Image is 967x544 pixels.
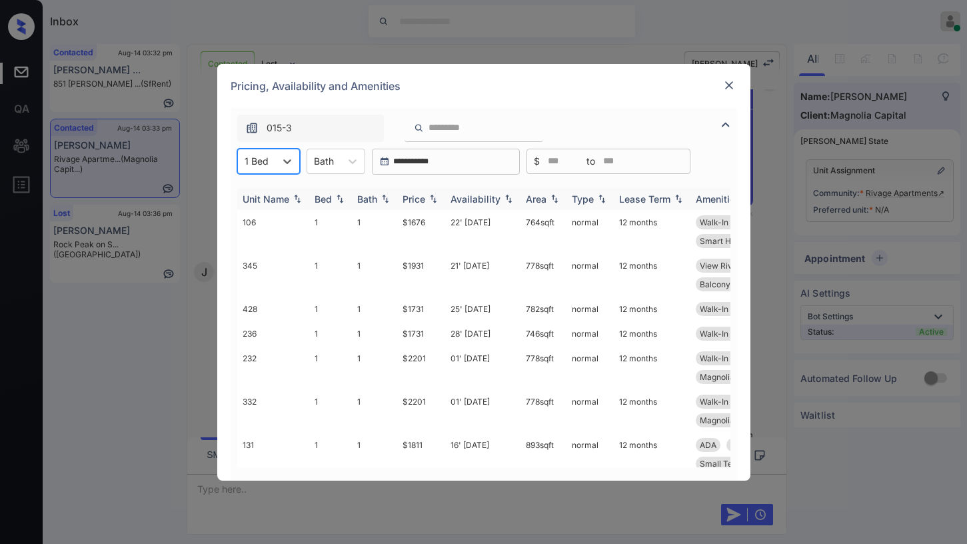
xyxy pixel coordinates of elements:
td: 12 months [614,210,690,253]
td: 1 [309,346,352,389]
td: normal [566,433,614,495]
td: $2201 [397,389,445,433]
td: 236 [237,321,309,346]
td: 1 [352,253,397,297]
div: Lease Term [619,193,670,205]
td: normal [566,297,614,321]
td: 1 [309,210,352,253]
td: $1811 [397,433,445,495]
span: Smart Home Enab... [700,236,774,246]
td: 1 [352,433,397,495]
div: Amenities [696,193,740,205]
td: 332 [237,389,309,433]
td: 106 [237,210,309,253]
td: 12 months [614,433,690,495]
td: $1731 [397,297,445,321]
div: Area [526,193,546,205]
span: Walk-In Closet [700,329,754,339]
td: 01' [DATE] [445,389,520,433]
td: normal [566,321,614,346]
td: 232 [237,346,309,389]
span: Walk-In Closet [700,304,754,314]
span: Magnolia Platin... [700,415,764,425]
img: icon-zuma [718,117,734,133]
td: $1676 [397,210,445,253]
div: Unit Name [243,193,289,205]
span: Small Terrace [700,459,753,469]
td: $1731 [397,321,445,346]
span: Walk-In Closet [700,397,754,407]
td: 12 months [614,297,690,321]
img: sorting [502,194,515,203]
td: 782 sqft [520,297,566,321]
td: 764 sqft [520,210,566,253]
div: Price [403,193,425,205]
td: 428 [237,297,309,321]
span: Magnolia Platin... [700,372,764,382]
td: 1 [352,389,397,433]
img: sorting [672,194,685,203]
img: sorting [333,194,347,203]
td: 12 months [614,321,690,346]
td: normal [566,346,614,389]
td: 16' [DATE] [445,433,520,495]
td: 1 [352,297,397,321]
td: 12 months [614,253,690,297]
img: icon-zuma [245,121,259,135]
td: 893 sqft [520,433,566,495]
td: $2201 [397,346,445,389]
img: sorting [427,194,440,203]
td: 1 [309,253,352,297]
img: sorting [548,194,561,203]
td: 21' [DATE] [445,253,520,297]
td: 778 sqft [520,389,566,433]
td: normal [566,389,614,433]
td: $1931 [397,253,445,297]
div: Bed [315,193,332,205]
td: 12 months [614,346,690,389]
span: 015-3 [267,121,292,135]
td: 1 [352,346,397,389]
td: 778 sqft [520,253,566,297]
div: Bath [357,193,377,205]
span: ADA [700,440,716,450]
td: 22' [DATE] [445,210,520,253]
td: 25' [DATE] [445,297,520,321]
img: sorting [291,194,304,203]
span: Walk-In Closet [700,217,754,227]
td: 131 [237,433,309,495]
span: View River [700,261,740,271]
div: Availability [451,193,500,205]
div: Pricing, Availability and Amenities [217,64,750,108]
td: normal [566,210,614,253]
td: 1 [309,321,352,346]
img: icon-zuma [414,122,424,134]
td: 28' [DATE] [445,321,520,346]
td: normal [566,253,614,297]
td: 12 months [614,389,690,433]
td: 1 [352,210,397,253]
img: sorting [379,194,392,203]
td: 01' [DATE] [445,346,520,389]
div: Type [572,193,594,205]
td: 1 [309,433,352,495]
span: Walk-In Closet [700,353,754,363]
img: close [722,79,736,92]
span: to [586,154,595,169]
td: 746 sqft [520,321,566,346]
span: Balcony - 1BR [700,279,752,289]
td: 778 sqft [520,346,566,389]
td: 1 [309,297,352,321]
td: 1 [309,389,352,433]
td: 1 [352,321,397,346]
img: sorting [595,194,608,203]
span: $ [534,154,540,169]
td: 345 [237,253,309,297]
